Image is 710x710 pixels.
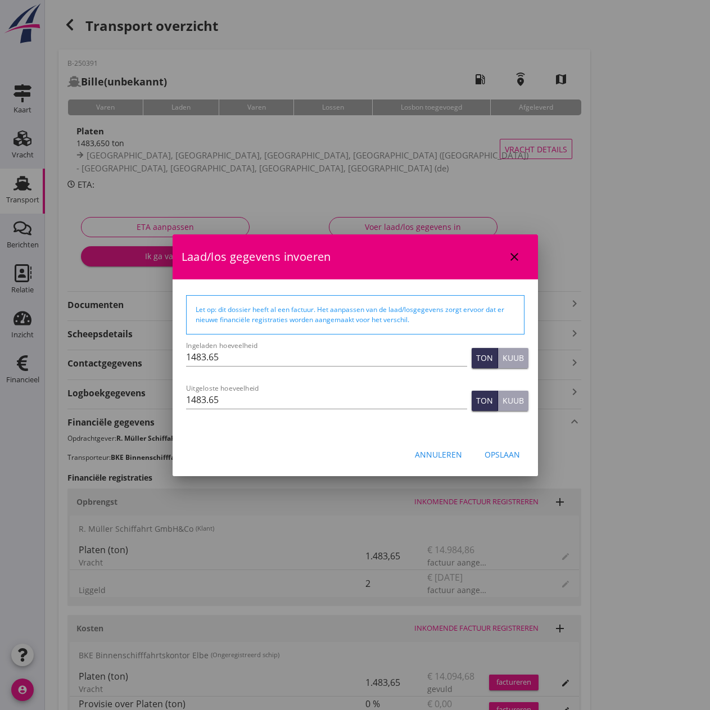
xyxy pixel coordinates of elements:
i: close [508,250,521,264]
input: Ingeladen hoeveelheid [186,348,467,366]
div: Laad/los gegevens invoeren [173,234,538,279]
button: Ton [472,391,498,411]
button: Opslaan [476,445,529,465]
div: Let op: dit dossier heeft al een factuur. Het aanpassen van de laad/losgegevens zorgt ervoor dat ... [196,305,515,325]
div: Kuub [503,352,524,364]
button: Kuub [498,391,528,411]
div: Kuub [503,395,524,406]
button: Kuub [498,348,528,368]
div: Ton [476,352,493,364]
button: Ton [472,348,498,368]
div: Annuleren [415,449,462,460]
div: Ton [476,395,493,406]
div: Opslaan [485,449,520,460]
button: Annuleren [406,445,471,465]
input: Uitgeloste hoeveelheid [186,391,467,409]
